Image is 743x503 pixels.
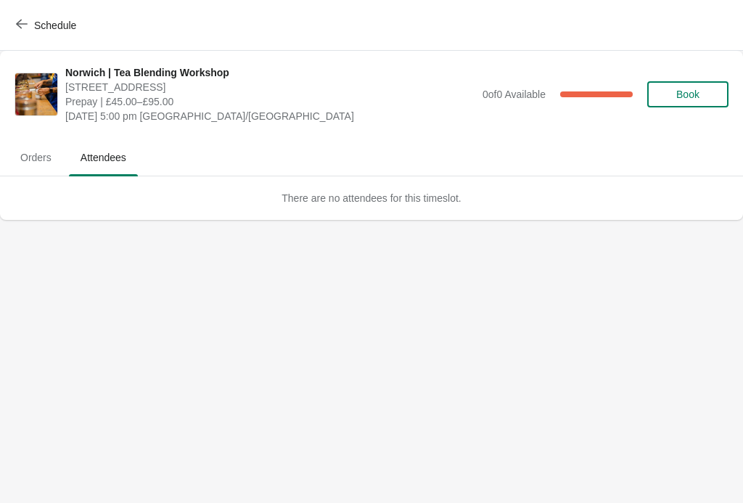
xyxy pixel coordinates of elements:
span: Attendees [69,144,138,171]
span: Book [676,89,699,100]
span: Norwich | Tea Blending Workshop [65,65,475,80]
span: Schedule [34,20,76,31]
span: Prepay | £45.00–£95.00 [65,94,475,109]
span: [DATE] 5:00 pm [GEOGRAPHIC_DATA]/[GEOGRAPHIC_DATA] [65,109,475,123]
button: Book [647,81,728,107]
span: 0 of 0 Available [483,89,546,100]
span: There are no attendees for this timeslot. [282,192,461,204]
span: Orders [9,144,63,171]
button: Schedule [7,12,88,38]
span: [STREET_ADDRESS] [65,80,475,94]
img: Norwich | Tea Blending Workshop [15,73,57,115]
